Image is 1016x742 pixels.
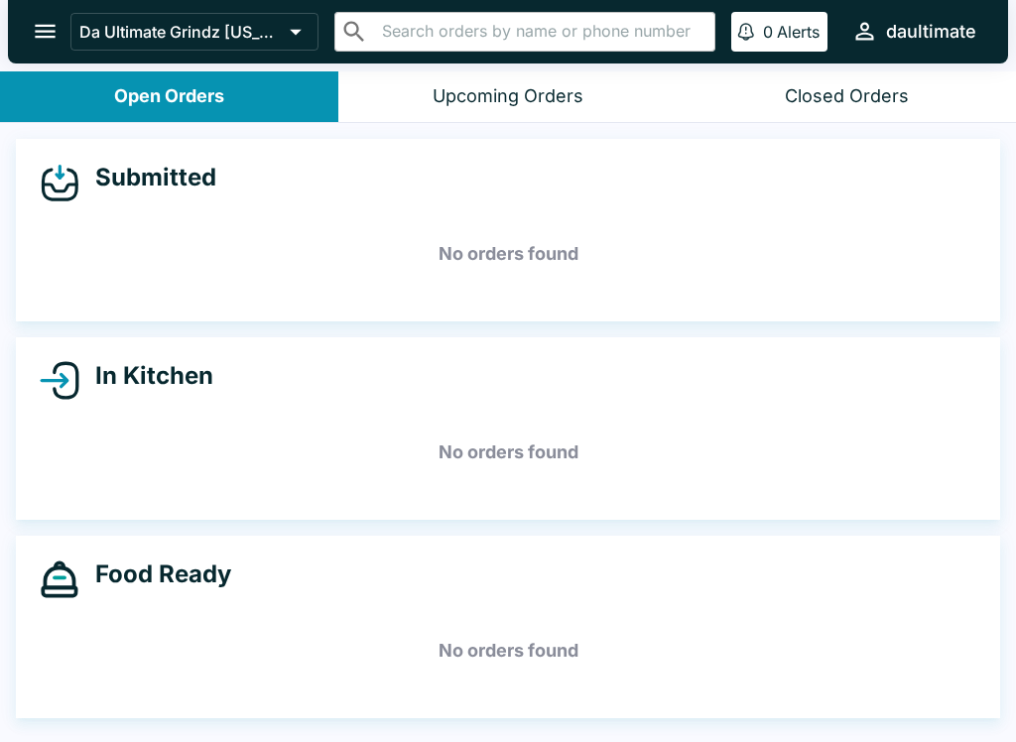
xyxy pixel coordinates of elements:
div: Upcoming Orders [433,85,583,108]
div: Closed Orders [785,85,909,108]
p: 0 [763,22,773,42]
button: Da Ultimate Grindz [US_STATE] [70,13,318,51]
p: Alerts [777,22,820,42]
h4: Food Ready [79,559,231,589]
h5: No orders found [40,615,976,686]
h4: Submitted [79,163,216,192]
button: daultimate [843,10,984,53]
h5: No orders found [40,417,976,488]
button: open drawer [20,6,70,57]
p: Da Ultimate Grindz [US_STATE] [79,22,282,42]
h5: No orders found [40,218,976,290]
input: Search orders by name or phone number [376,18,706,46]
div: Open Orders [114,85,224,108]
div: daultimate [886,20,976,44]
h4: In Kitchen [79,361,213,391]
